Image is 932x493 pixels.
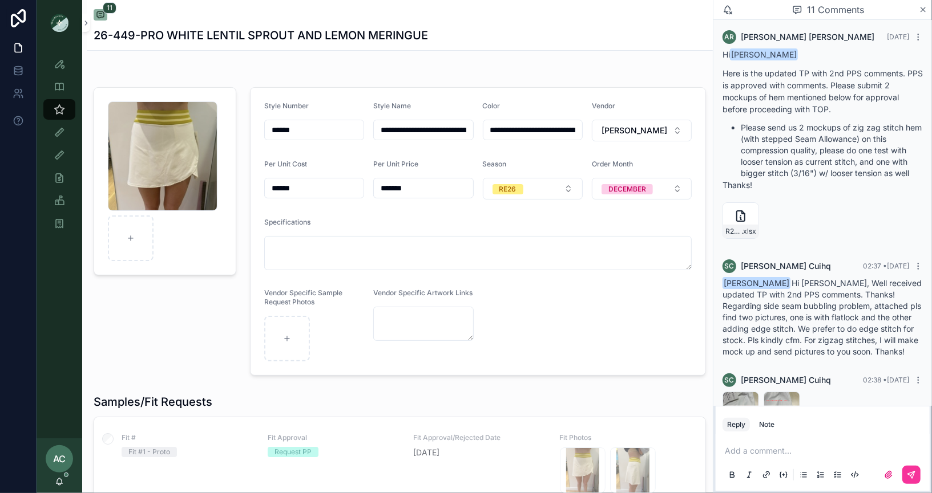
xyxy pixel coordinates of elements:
[741,227,756,236] span: .xlsx
[264,101,309,110] span: Style Number
[602,125,667,136] span: [PERSON_NAME]
[725,227,741,236] span: R26_TN#26-449_Curved-Flap-Over-Skirt_VW_2nd-PPS-App_[DATE]
[128,447,170,457] div: Fit #1 - Proto
[264,288,342,306] span: Vendor Specific Sample Request Photos
[373,288,473,297] span: Vendor Specific Artwork Links
[499,184,517,194] div: RE26
[723,277,790,289] span: [PERSON_NAME]
[50,14,68,32] img: App logo
[863,262,909,270] span: 02:37 • [DATE]
[863,376,909,384] span: 02:38 • [DATE]
[414,433,546,442] span: Fit Approval/Rejected Date
[373,160,418,168] span: Per Unit Price
[592,120,692,141] button: Select Button
[730,48,798,60] span: [PERSON_NAME]
[723,179,923,191] p: Thanks!
[53,452,66,466] span: AC
[37,46,82,248] div: scrollable content
[268,433,400,442] span: Fit Approval
[725,376,735,385] span: SC
[414,447,546,458] span: [DATE]
[887,32,909,41] span: [DATE]
[264,218,310,226] span: Specifications
[741,374,831,386] span: [PERSON_NAME] Cuihq
[94,27,428,43] h1: 26-449-PRO WHITE LENTIL SPROUT AND LEMON MERINGUE
[483,160,507,168] span: Season
[725,32,735,42] span: AR
[755,418,779,431] button: Note
[103,2,116,14] span: 11
[592,178,692,199] button: Select Button
[122,433,254,442] span: Fit #
[483,101,501,110] span: Color
[741,260,831,272] span: [PERSON_NAME] Cuihq
[275,447,312,457] div: Request PP
[723,278,922,356] span: Hi [PERSON_NAME], Well received updated TP with 2nd PPS comments. Thanks! Regarding side seam bub...
[559,433,692,442] span: Fit Photos
[592,101,615,110] span: Vendor
[264,160,307,168] span: Per Unit Cost
[592,160,633,168] span: Order Month
[723,48,923,60] p: Hi
[94,9,107,23] button: 11
[807,3,864,17] span: 11 Comments
[759,420,774,429] div: Note
[741,122,923,179] li: Please send us 2 mockups of zig zag stitch hem (with stepped Seam Allowance) on this compression ...
[723,67,923,115] p: Here is the updated TP with 2nd PPS comments. PPS is approved with comments. Please submit 2 mock...
[94,394,212,410] h1: Samples/Fit Requests
[725,262,735,271] span: SC
[608,184,646,194] div: DECEMBER
[373,101,411,110] span: Style Name
[723,418,750,431] button: Reply
[741,31,874,43] span: [PERSON_NAME] [PERSON_NAME]
[483,178,583,199] button: Select Button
